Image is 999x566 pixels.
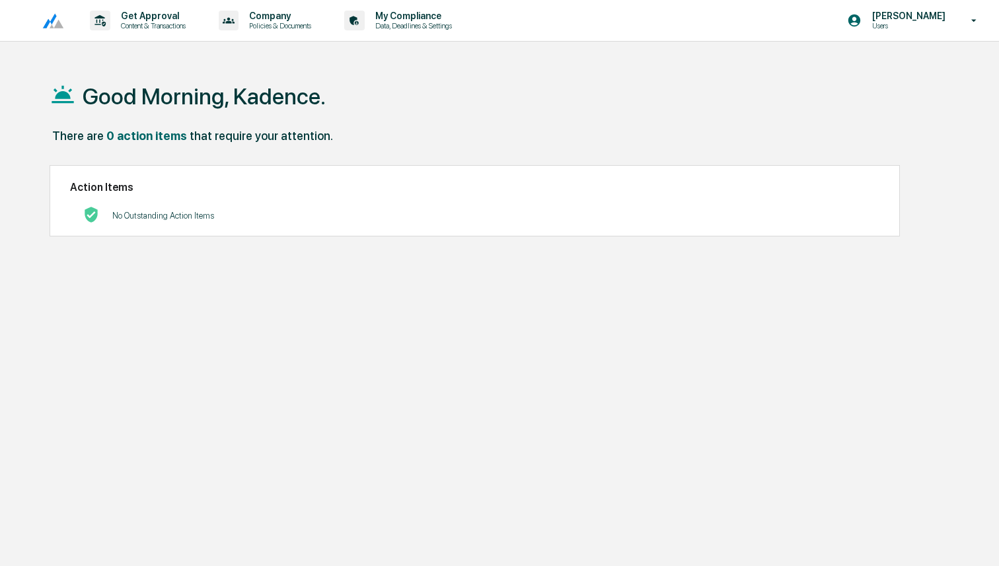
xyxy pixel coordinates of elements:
div: 0 action items [106,129,187,143]
p: My Compliance [365,11,459,21]
p: No Outstanding Action Items [112,211,214,221]
img: logo [32,13,63,29]
p: Users [862,21,952,30]
div: that require your attention. [190,129,333,143]
div: There are [52,129,104,143]
h2: Action Items [70,181,879,194]
img: No Actions logo [83,207,99,223]
p: Policies & Documents [239,21,318,30]
p: Data, Deadlines & Settings [365,21,459,30]
p: Content & Transactions [110,21,192,30]
p: Company [239,11,318,21]
p: [PERSON_NAME] [862,11,952,21]
p: Get Approval [110,11,192,21]
h1: Good Morning, Kadence. [83,83,326,110]
iframe: Open customer support [957,522,992,558]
